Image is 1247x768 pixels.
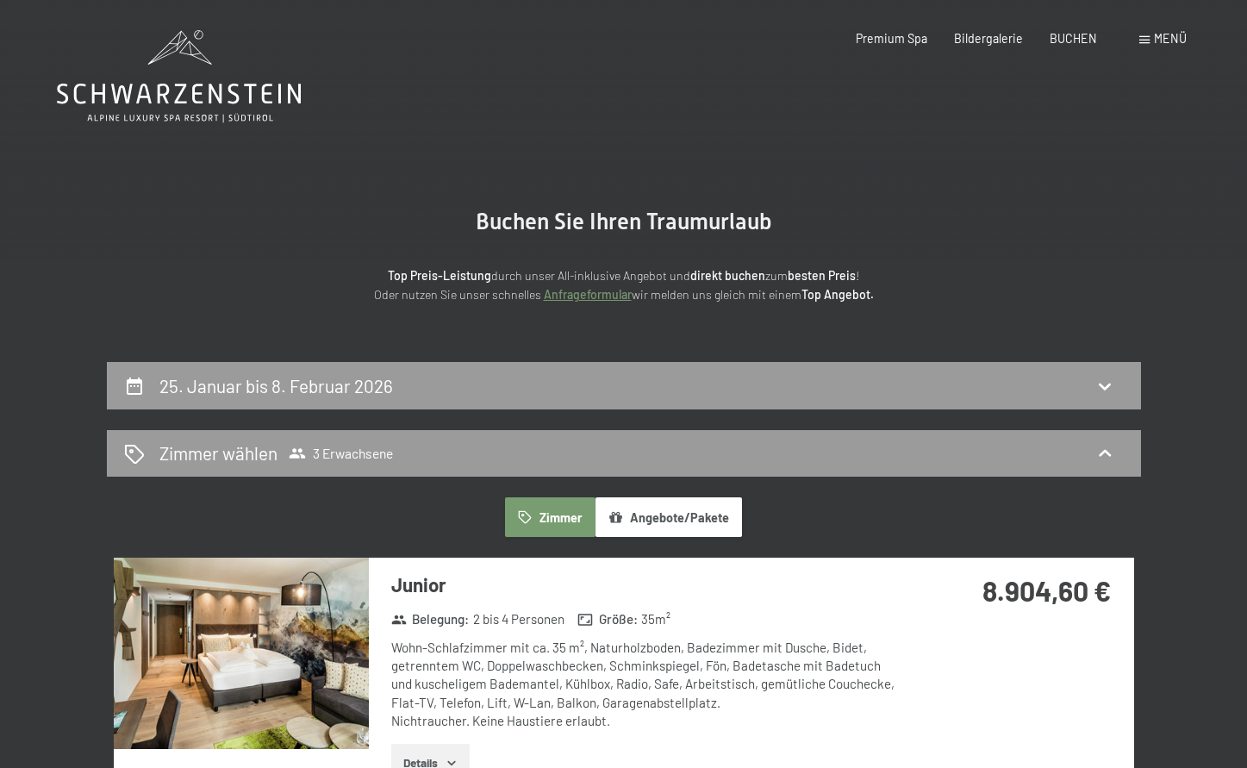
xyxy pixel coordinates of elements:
[473,610,564,628] span: 2 bis 4 Personen
[641,610,670,628] span: 35 m²
[159,440,277,465] h2: Zimmer wählen
[476,209,772,234] span: Buchen Sie Ihren Traumurlaub
[114,558,369,749] img: mss_renderimg.php
[690,268,765,283] strong: direkt buchen
[1050,31,1097,46] a: BUCHEN
[801,287,874,302] strong: Top Angebot.
[391,610,470,628] strong: Belegung :
[856,31,927,46] a: Premium Spa
[159,375,393,396] h2: 25. Januar bis 8. Februar 2026
[1154,31,1187,46] span: Menü
[954,31,1023,46] a: Bildergalerie
[245,266,1003,305] p: durch unser All-inklusive Angebot und zum ! Oder nutzen Sie unser schnelles wir melden uns gleich...
[982,574,1111,607] strong: 8.904,60 €
[289,445,393,462] span: 3 Erwachsene
[577,610,638,628] strong: Größe :
[391,571,904,598] h3: Junior
[505,497,595,537] button: Zimmer
[595,497,742,537] button: Angebote/Pakete
[388,268,491,283] strong: Top Preis-Leistung
[391,639,904,730] div: Wohn-Schlafzimmer mit ca. 35 m², Naturholzboden, Badezimmer mit Dusche, Bidet, getrenntem WC, Dop...
[788,268,856,283] strong: besten Preis
[544,287,632,302] a: Anfrageformular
